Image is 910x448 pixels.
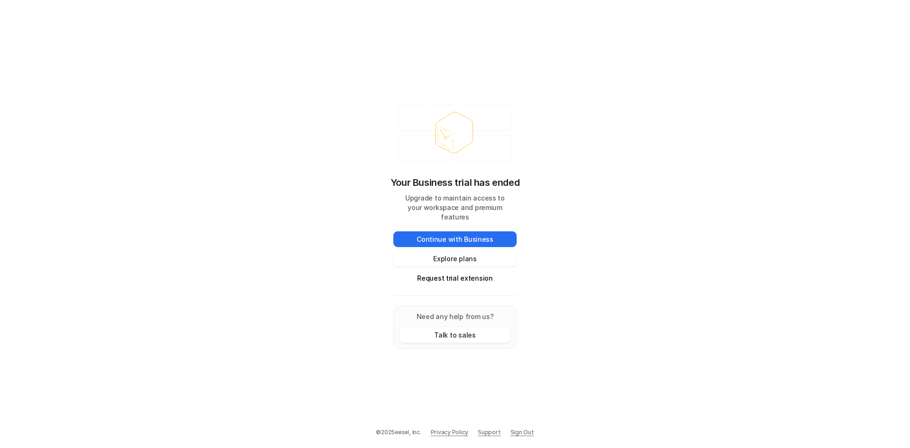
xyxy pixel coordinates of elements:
span: Support [478,428,500,437]
button: Request trial extension [393,270,517,286]
button: Talk to sales [400,327,510,343]
p: Upgrade to maintain access to your workspace and premium features [393,193,517,222]
p: Need any help from us? [400,311,510,321]
a: Sign Out [510,428,534,437]
button: Continue with Business [393,231,517,247]
button: Explore plans [393,251,517,266]
p: Your Business trial has ended [391,175,519,190]
a: Privacy Policy [431,428,469,437]
p: © 2025 eesel, Inc. [376,428,421,437]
